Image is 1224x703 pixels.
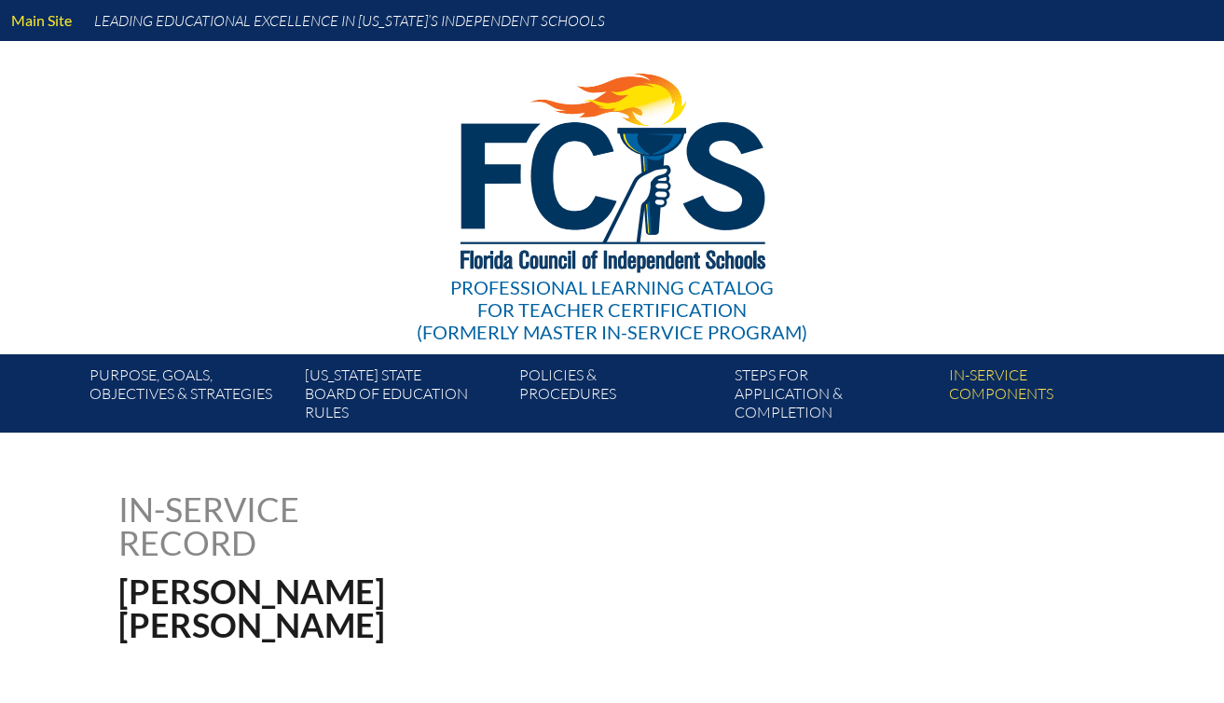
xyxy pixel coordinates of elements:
[118,574,731,641] h1: [PERSON_NAME] [PERSON_NAME]
[419,41,805,296] img: FCISlogo221.eps
[417,276,807,343] div: Professional Learning Catalog (formerly Master In-service Program)
[118,492,494,559] h1: In-service record
[82,362,296,433] a: Purpose, goals,objectives & strategies
[409,37,815,347] a: Professional Learning Catalog for Teacher Certification(formerly Master In-service Program)
[727,362,942,433] a: Steps forapplication & completion
[297,362,512,433] a: [US_STATE] StateBoard of Education rules
[512,362,726,433] a: Policies &Procedures
[477,298,747,321] span: for Teacher Certification
[942,362,1156,433] a: In-servicecomponents
[4,7,79,33] a: Main Site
